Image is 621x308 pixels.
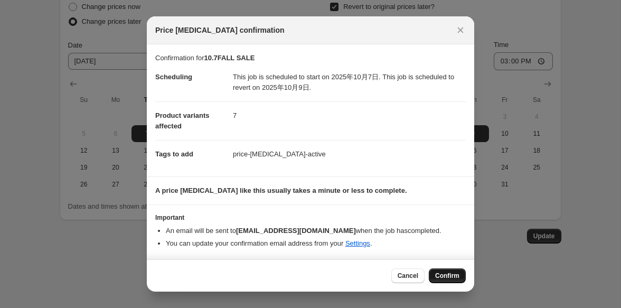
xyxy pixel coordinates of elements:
dd: price-[MEDICAL_DATA]-active [233,140,466,168]
b: 10.7FALL SALE [204,54,255,62]
p: Confirmation for [155,53,466,63]
span: Confirm [435,272,459,280]
li: You can update your confirmation email address from your . [166,238,466,249]
span: Cancel [398,272,418,280]
span: Scheduling [155,73,192,81]
h3: Important [155,213,466,222]
b: A price [MEDICAL_DATA] like this usually takes a minute or less to complete. [155,186,407,194]
dd: This job is scheduled to start on 2025年10月7日. This job is scheduled to revert on 2025年10月9日. [233,63,466,101]
b: [EMAIL_ADDRESS][DOMAIN_NAME] [236,227,356,235]
dd: 7 [233,101,466,129]
span: Tags to add [155,150,193,158]
button: Cancel [391,268,425,283]
span: Product variants affected [155,111,210,130]
button: Close [453,23,468,38]
li: An email will be sent to when the job has completed . [166,226,466,236]
span: Price [MEDICAL_DATA] confirmation [155,25,285,35]
a: Settings [345,239,370,247]
button: Confirm [429,268,466,283]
